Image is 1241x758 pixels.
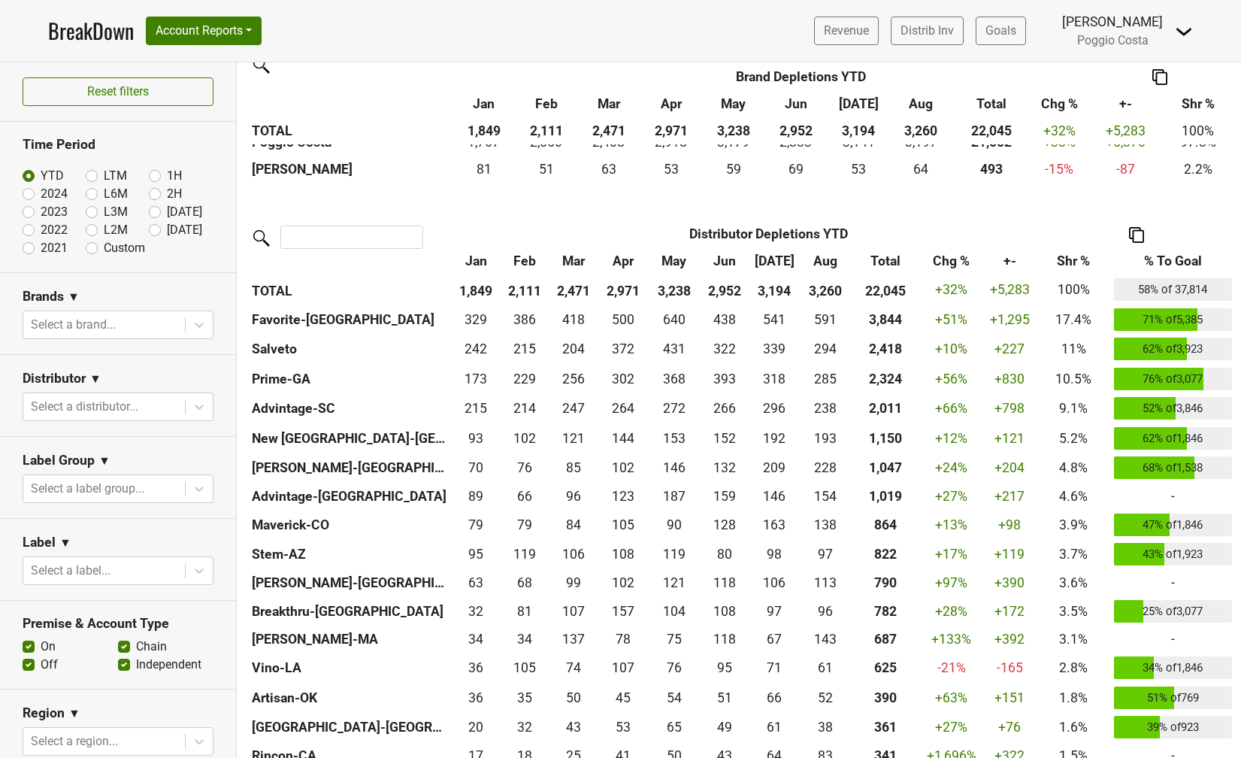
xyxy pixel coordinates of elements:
td: 203.667 [549,335,599,365]
div: 187 [651,487,697,506]
button: Account Reports [146,17,262,45]
label: On [41,638,56,656]
span: Poggio Costa [1077,33,1149,47]
td: -15 % [1031,156,1088,183]
td: 214.583 [501,335,549,365]
td: 102.417 [501,423,549,453]
div: 372 [602,339,643,359]
div: 318 [752,369,796,389]
label: Independent [136,656,201,674]
div: 154 [804,487,847,506]
label: 1H [167,167,182,185]
div: 204 [552,339,595,359]
th: 3,194 [828,117,890,144]
th: &nbsp;: activate to sort column ascending [248,89,453,117]
label: L2M [104,221,128,239]
th: &nbsp;: activate to sort column ascending [248,248,452,275]
th: 1149.912 [851,423,921,453]
th: 864.041 [851,510,921,540]
div: 247 [552,399,595,418]
label: Off [41,656,58,674]
div: 229 [504,369,545,389]
div: 214 [504,399,545,418]
th: TOTAL [248,117,453,144]
th: 1,849 [453,117,515,144]
td: 93.333 [452,423,500,453]
div: 1,150 [855,429,917,448]
td: 393.26 [701,364,749,394]
h3: Time Period [23,137,213,153]
th: Jan: activate to sort column ascending [452,248,500,275]
th: Shr %: activate to sort column ascending [1164,89,1232,117]
span: +5,283 [1106,123,1146,138]
th: 2,971 [640,117,702,144]
div: 294 [804,339,847,359]
div: 146 [752,487,796,506]
div: 2,011 [855,399,917,418]
th: Total: activate to sort column ascending [851,248,921,275]
div: 296 [752,399,796,418]
td: 541.499 [749,305,800,335]
td: 263.84 [599,394,647,424]
td: 237.63 [800,394,851,424]
div: 146 [651,458,697,478]
td: +51 % [921,305,982,335]
div: 144 [602,429,643,448]
h3: Label [23,535,56,550]
th: Shr %: activate to sort column ascending [1037,248,1110,275]
td: 62.74 [577,156,640,183]
th: May: activate to sort column ascending [702,89,764,117]
div: +1,295 [986,310,1034,329]
td: 591.334 [800,305,851,335]
td: 284.91 [800,364,851,394]
div: 418 [552,310,595,329]
th: 22,045 [952,117,1031,144]
td: 101.84 [599,453,647,484]
div: 128 [704,515,746,535]
div: 152 [704,429,746,448]
th: 2,952 [701,275,749,305]
th: 492.900 [952,156,1031,183]
th: Jul: activate to sort column ascending [828,89,890,117]
td: 213.53 [501,394,549,424]
th: [PERSON_NAME] [248,156,453,183]
th: 2323.630 [851,364,921,394]
div: 66 [504,487,545,506]
td: 321.916 [701,335,749,365]
th: 2,952 [764,117,827,144]
div: 386 [504,310,545,329]
div: 163 [752,515,796,535]
img: Copy to clipboard [1152,69,1167,85]
img: Dropdown Menu [1175,23,1193,41]
td: 3.9% [1037,510,1110,540]
th: 1047.210 [851,453,921,484]
div: 3,844 [855,310,917,329]
td: 328.997 [452,305,500,335]
td: 293.53 [800,335,851,365]
label: YTD [41,167,64,185]
h3: Label Group [23,453,95,468]
div: 64 [893,159,949,179]
td: 162.583 [749,510,800,540]
th: 2011.030 [851,394,921,424]
th: May: activate to sort column ascending [647,248,701,275]
div: 256 [552,369,595,389]
div: 192 [752,429,796,448]
td: 9.1% [1037,394,1110,424]
button: Reset filters [23,77,213,106]
div: 640 [651,310,697,329]
label: L6M [104,185,128,203]
div: 591 [804,310,847,329]
th: TOTAL [248,275,452,305]
th: Salveto [248,335,452,365]
td: 17.4% [1037,305,1110,335]
div: 393 [704,369,746,389]
label: 2H [167,185,182,203]
div: 69 [768,159,824,179]
div: 215 [456,399,497,418]
div: 285 [804,369,847,389]
th: Feb: activate to sort column ascending [515,89,577,117]
div: 264 [602,399,643,418]
td: 430.833 [647,335,701,365]
label: [DATE] [167,203,202,221]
